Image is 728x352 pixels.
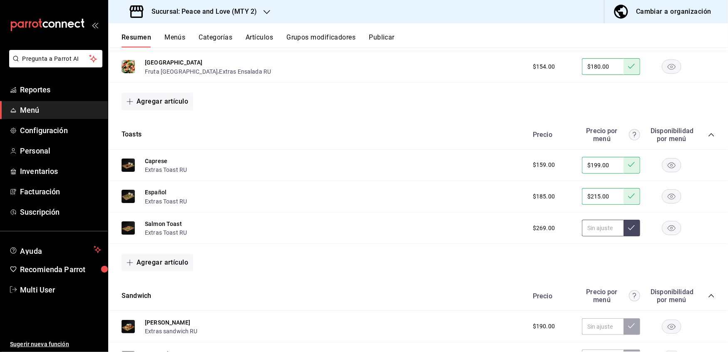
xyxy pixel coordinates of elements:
[533,192,555,201] span: $185.00
[145,318,190,327] button: [PERSON_NAME]
[708,293,715,299] button: collapse-category-row
[369,33,395,47] button: Publicar
[122,159,135,172] img: Preview
[20,245,90,255] span: Ayuda
[145,67,218,76] button: Fruta [GEOGRAPHIC_DATA]
[533,161,555,169] span: $159.00
[582,157,624,174] input: Sin ajuste
[145,228,187,237] button: Extras Toast RU
[122,93,193,110] button: Agregar artículo
[145,327,198,335] button: Extras sandwich RU
[122,291,151,301] button: Sandwich
[9,50,102,67] button: Pregunta a Parrot AI
[524,292,578,300] div: Precio
[20,186,101,197] span: Facturación
[145,67,271,75] div: ,
[145,7,257,17] h3: Sucursal: Peace and Love (MTY 2)
[6,60,102,69] a: Pregunta a Parrot AI
[20,104,101,116] span: Menú
[286,33,355,47] button: Grupos modificadores
[92,22,98,28] button: open_drawer_menu
[246,33,273,47] button: Artículos
[145,58,203,67] button: [GEOGRAPHIC_DATA]
[20,145,101,156] span: Personal
[20,206,101,218] span: Suscripción
[651,288,692,304] div: Disponibilidad por menú
[582,288,640,304] div: Precio por menú
[20,84,101,95] span: Reportes
[122,60,135,73] img: Preview
[122,33,151,47] button: Resumen
[145,197,187,206] button: Extras Toast RU
[22,55,89,63] span: Pregunta a Parrot AI
[582,58,624,75] input: Sin ajuste
[199,33,233,47] button: Categorías
[145,157,167,165] button: Caprese
[582,127,640,143] div: Precio por menú
[145,220,182,228] button: Salmon Toast
[219,67,271,76] button: Extras Ensalada RU
[20,284,101,295] span: Multi User
[10,340,101,349] span: Sugerir nueva función
[145,188,166,196] button: Español
[122,33,728,47] div: navigation tabs
[582,318,624,335] input: Sin ajuste
[122,221,135,235] img: Preview
[582,220,624,236] input: Sin ajuste
[533,62,555,71] span: $154.00
[524,131,578,139] div: Precio
[20,125,101,136] span: Configuración
[145,166,187,174] button: Extras Toast RU
[122,190,135,203] img: Preview
[122,254,193,271] button: Agregar artículo
[164,33,185,47] button: Menús
[651,127,692,143] div: Disponibilidad por menú
[636,6,711,17] div: Cambiar a organización
[122,130,142,139] button: Toasts
[582,188,624,205] input: Sin ajuste
[20,264,101,275] span: Recomienda Parrot
[708,131,715,138] button: collapse-category-row
[122,320,135,333] img: Preview
[20,166,101,177] span: Inventarios
[533,322,555,331] span: $190.00
[533,224,555,233] span: $269.00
